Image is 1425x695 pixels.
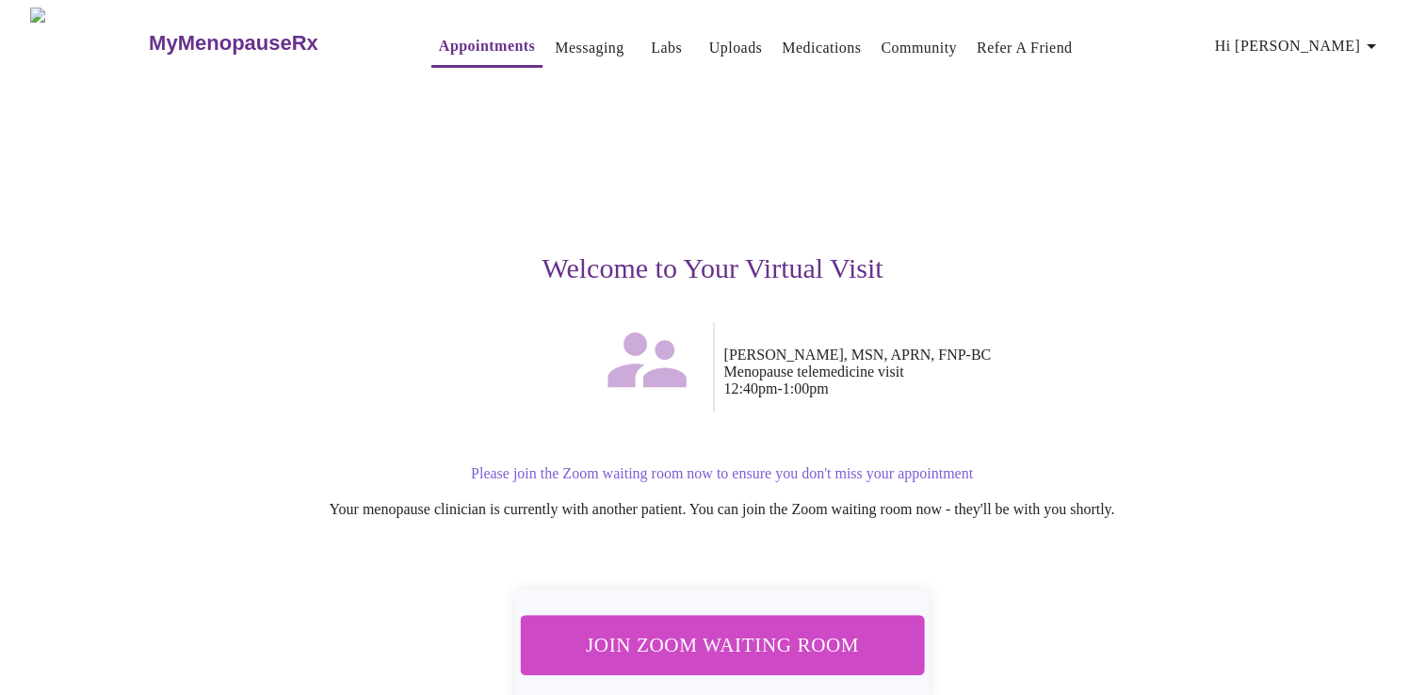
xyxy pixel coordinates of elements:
button: Hi [PERSON_NAME] [1207,27,1390,65]
a: Labs [651,35,682,61]
a: Refer a Friend [977,35,1073,61]
button: Community [873,29,964,67]
button: Uploads [702,29,770,67]
button: Join Zoom Waiting Room [520,615,924,674]
h3: MyMenopauseRx [149,31,318,56]
a: Community [881,35,957,61]
button: Medications [774,29,868,67]
a: MyMenopauseRx [147,10,394,76]
p: [PERSON_NAME], MSN, APRN, FNP-BC Menopause telemedicine visit 12:40pm - 1:00pm [724,347,1293,397]
a: Appointments [439,33,535,59]
h3: Welcome to Your Virtual Visit [133,252,1293,284]
span: Hi [PERSON_NAME] [1215,33,1383,59]
a: Uploads [709,35,763,61]
img: MyMenopauseRx Logo [30,8,147,78]
p: Your menopause clinician is currently with another patient. You can join the Zoom waiting room no... [152,501,1293,518]
button: Refer a Friend [969,29,1080,67]
span: Join Zoom Waiting Room [544,627,899,662]
button: Labs [637,29,697,67]
button: Appointments [431,27,542,68]
button: Messaging [547,29,631,67]
a: Messaging [555,35,623,61]
a: Medications [782,35,861,61]
p: Please join the Zoom waiting room now to ensure you don't miss your appointment [152,465,1293,482]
